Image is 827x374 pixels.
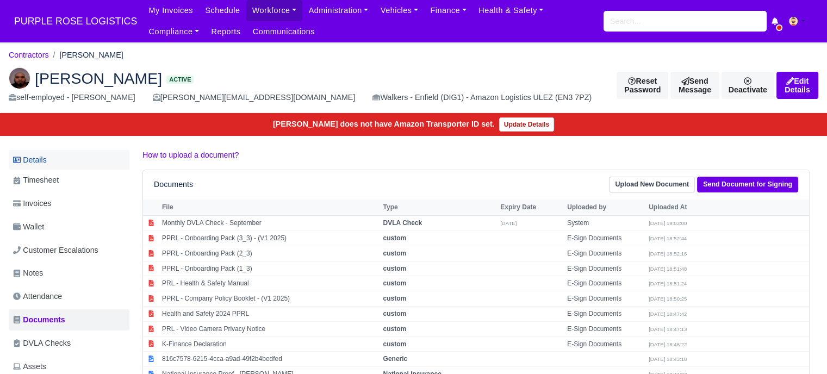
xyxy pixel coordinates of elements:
[13,337,71,350] span: DVLA Checks
[13,174,59,186] span: Timesheet
[564,276,646,291] td: E-Sign Documents
[159,352,380,367] td: 816c7578-6215-4cca-a9ad-49f2b4bedfed
[35,71,162,86] span: [PERSON_NAME]
[564,291,646,307] td: E-Sign Documents
[9,216,129,238] a: Wallet
[9,286,129,307] a: Attendance
[159,231,380,246] td: PPRL - Onboarding Pack (3_3) - (V1 2025)
[649,220,687,226] small: [DATE] 19:03:00
[9,91,135,104] div: self-employed - [PERSON_NAME]
[9,11,142,32] a: PURPLE ROSE LOGISTICS
[159,261,380,276] td: PPRL - Onboarding Pack (1_3)
[13,244,98,257] span: Customer Escalations
[166,76,194,84] span: Active
[649,356,687,362] small: [DATE] 18:43:18
[13,290,62,303] span: Attendance
[604,11,767,32] input: Search...
[617,72,668,99] button: Reset Password
[1,59,826,113] div: Mohsin Malik
[383,265,406,272] strong: custom
[646,200,727,216] th: Uploaded At
[9,240,129,261] a: Customer Escalations
[499,117,554,132] a: Update Details
[722,72,774,99] a: Deactivate
[564,216,646,231] td: System
[564,307,646,322] td: E-Sign Documents
[159,246,380,261] td: PPRL - Onboarding Pack (2_3)
[13,314,65,326] span: Documents
[142,151,239,159] a: How to upload a document?
[773,322,827,374] iframe: Chat Widget
[154,180,193,189] h6: Documents
[383,234,406,242] strong: custom
[498,200,564,216] th: Expiry Date
[697,177,798,192] a: Send Document for Signing
[500,220,517,226] small: [DATE]
[9,51,49,59] a: Contractors
[564,231,646,246] td: E-Sign Documents
[159,216,380,231] td: Monthly DVLA Check - September
[383,279,406,287] strong: custom
[159,336,380,352] td: K-Finance Declaration
[564,336,646,352] td: E-Sign Documents
[13,360,46,373] span: Assets
[383,340,406,348] strong: custom
[649,341,687,347] small: [DATE] 18:46:22
[383,325,406,333] strong: custom
[13,267,43,279] span: Notes
[247,21,321,42] a: Communications
[380,200,498,216] th: Type
[383,310,406,317] strong: custom
[49,49,123,61] li: [PERSON_NAME]
[142,21,205,42] a: Compliance
[9,170,129,191] a: Timesheet
[649,280,687,286] small: [DATE] 18:51:24
[383,295,406,302] strong: custom
[159,276,380,291] td: PRL - Health & Safety Manual
[564,321,646,336] td: E-Sign Documents
[609,177,695,192] a: Upload New Document
[159,307,380,322] td: Health and Safety 2024 PPRL
[153,91,356,104] div: [PERSON_NAME][EMAIL_ADDRESS][DOMAIN_NAME]
[159,321,380,336] td: PRL - Video Camera Privacy Notice
[564,200,646,216] th: Uploaded by
[649,326,687,332] small: [DATE] 18:47:13
[649,311,687,317] small: [DATE] 18:47:42
[649,296,687,302] small: [DATE] 18:50:25
[564,246,646,261] td: E-Sign Documents
[9,193,129,214] a: Invoices
[9,309,129,331] a: Documents
[383,355,407,363] strong: Generic
[383,219,422,227] strong: DVLA Check
[9,333,129,354] a: DVLA Checks
[9,150,129,170] a: Details
[649,266,687,272] small: [DATE] 18:51:48
[9,263,129,284] a: Notes
[159,291,380,307] td: PPRL - Company Policy Booklet - (V1 2025)
[564,261,646,276] td: E-Sign Documents
[670,72,719,99] a: Send Message
[372,91,592,104] div: Walkers - Enfield (DIG1) - Amazon Logistics ULEZ (EN3 7PZ)
[205,21,246,42] a: Reports
[649,251,687,257] small: [DATE] 18:52:16
[13,221,44,233] span: Wallet
[383,250,406,257] strong: custom
[9,10,142,32] span: PURPLE ROSE LOGISTICS
[776,72,818,99] a: Edit Details
[649,235,687,241] small: [DATE] 18:52:44
[13,197,51,210] span: Invoices
[159,200,380,216] th: File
